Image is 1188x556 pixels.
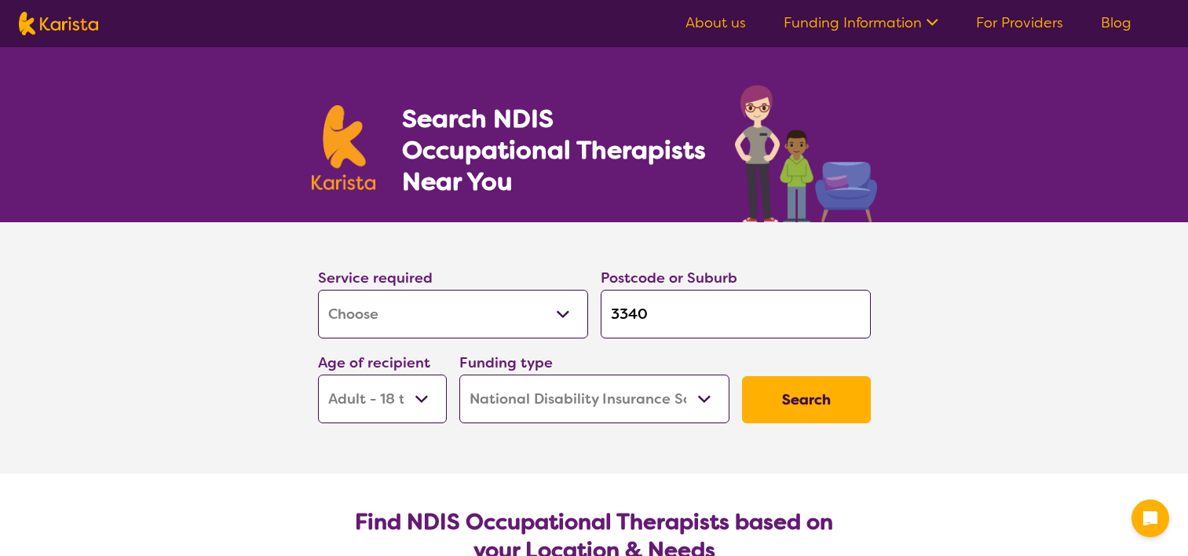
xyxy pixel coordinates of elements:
img: occupational-therapy [735,85,877,222]
a: Funding Information [784,13,938,32]
label: Age of recipient [318,353,430,372]
img: Karista logo [312,105,376,190]
button: Search [742,376,871,423]
a: Blog [1101,13,1131,32]
a: For Providers [976,13,1063,32]
a: About us [685,13,746,32]
label: Service required [318,269,433,287]
img: Karista logo [19,12,98,35]
label: Funding type [459,353,553,372]
h1: Search NDIS Occupational Therapists Near You [402,103,707,197]
input: Type [601,290,871,338]
label: Postcode or Suburb [601,269,737,287]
